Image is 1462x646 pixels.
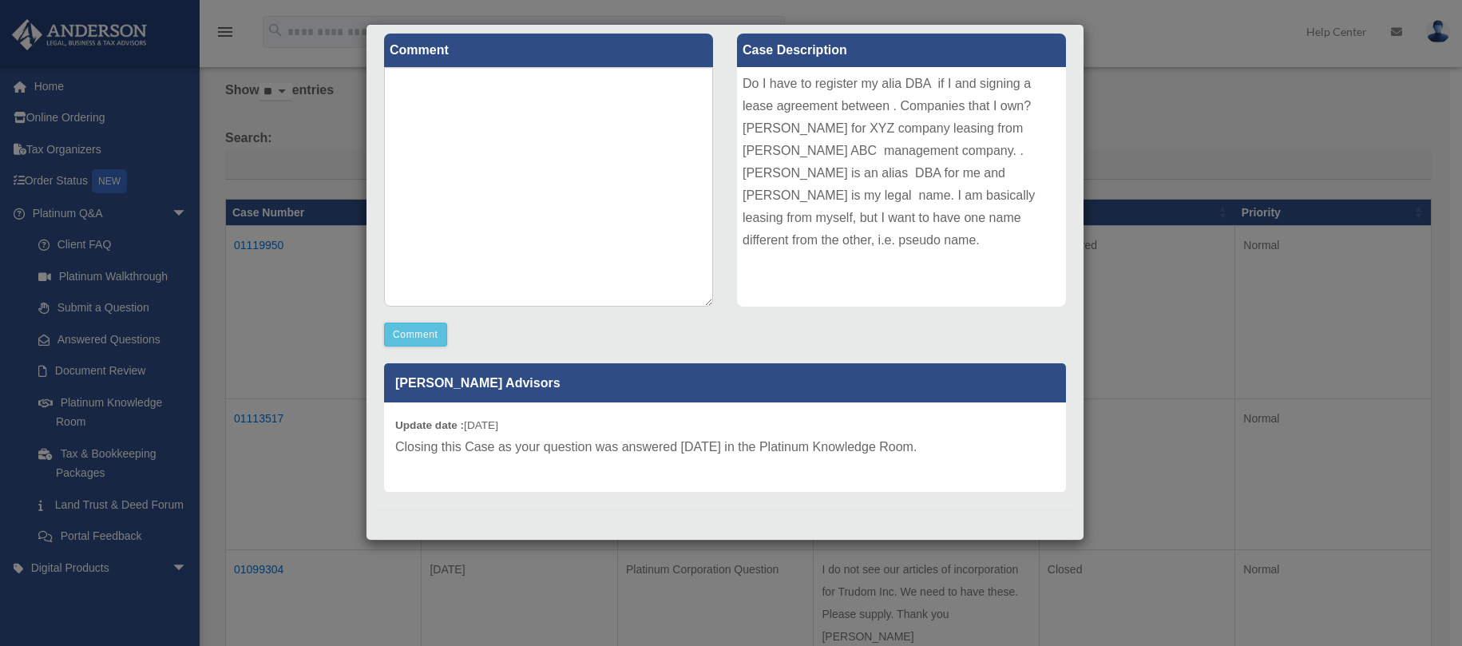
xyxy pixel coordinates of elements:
[395,419,498,431] small: [DATE]
[384,363,1066,402] p: [PERSON_NAME] Advisors
[737,67,1066,307] div: Do I have to register my alia DBA if I and signing a lease agreement between . Companies that I o...
[384,323,447,347] button: Comment
[395,419,464,431] b: Update date :
[395,436,1055,458] p: Closing this Case as your question was answered [DATE] in the Platinum Knowledge Room.
[384,34,713,67] label: Comment
[737,34,1066,67] label: Case Description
